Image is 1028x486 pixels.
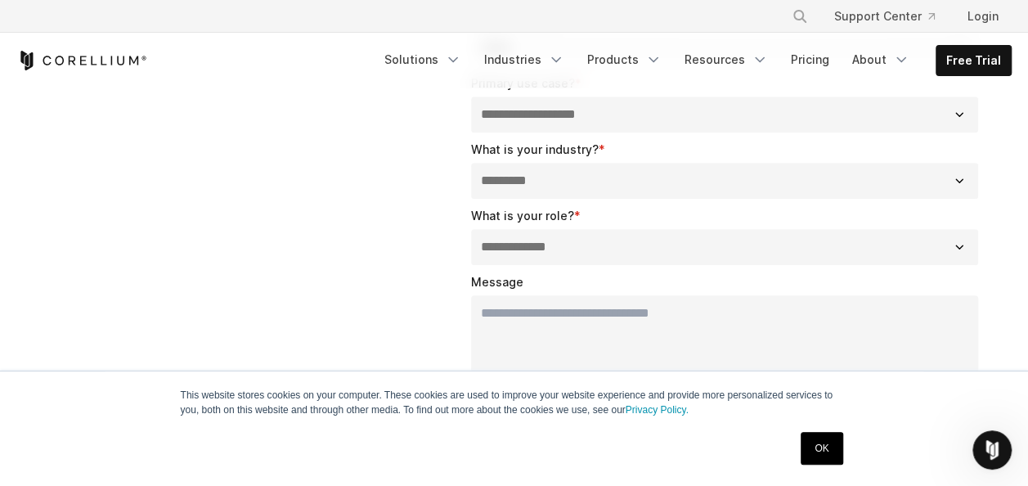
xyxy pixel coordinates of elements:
a: Pricing [781,45,839,74]
a: Industries [474,45,574,74]
a: Corellium Home [17,51,147,70]
a: Resources [675,45,778,74]
a: About [842,45,919,74]
iframe: Intercom live chat [972,430,1012,470]
p: This website stores cookies on your computer. These cookies are used to improve your website expe... [181,388,848,417]
a: Free Trial [936,46,1011,75]
span: What is your industry? [471,142,599,156]
div: Navigation Menu [375,45,1012,76]
a: Privacy Policy. [626,404,689,416]
a: Support Center [821,2,948,31]
span: Message [471,275,523,289]
a: Solutions [375,45,471,74]
button: Search [785,2,815,31]
a: Login [954,2,1012,31]
div: Navigation Menu [772,2,1012,31]
a: Products [577,45,671,74]
span: What is your role? [471,209,574,223]
a: OK [801,432,842,465]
